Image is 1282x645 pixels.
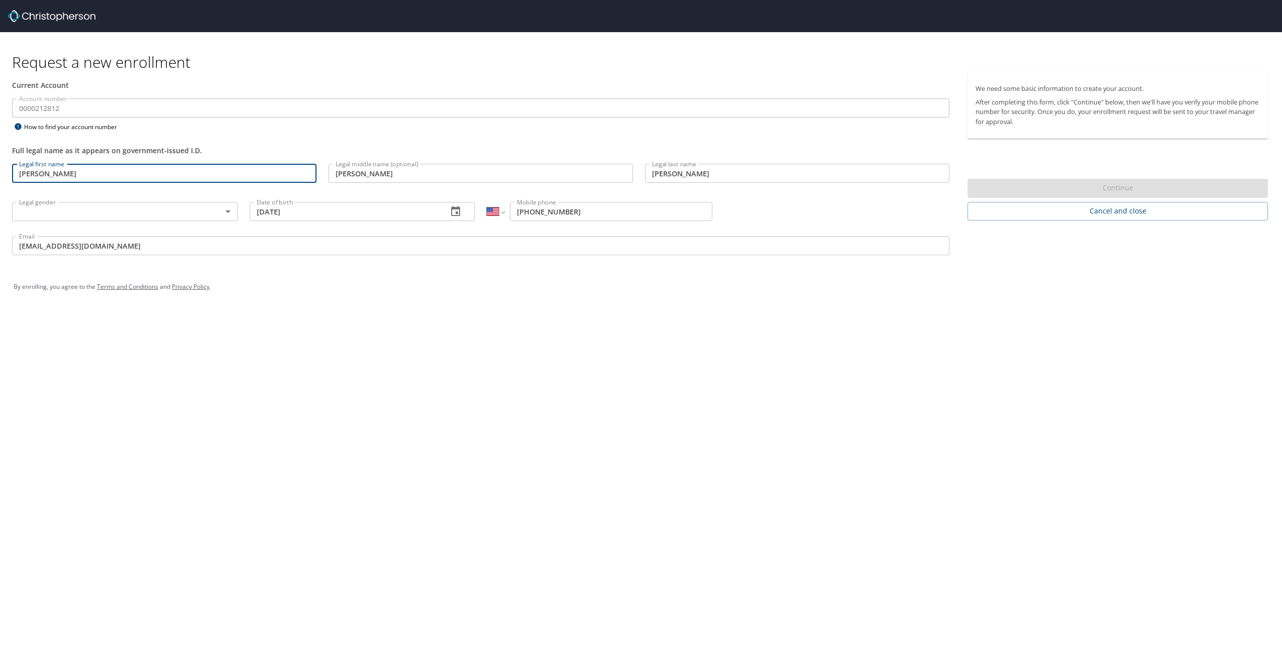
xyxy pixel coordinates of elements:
div: By enrolling, you agree to the and . [14,274,1268,299]
div: ​ [12,202,238,221]
div: Current Account [12,80,949,90]
span: Cancel and close [976,205,1260,218]
h1: Request a new enrollment [12,52,1276,72]
a: Privacy Policy [172,282,209,291]
p: We need some basic information to create your account. [976,84,1260,93]
input: MM/DD/YYYY [250,202,440,221]
div: How to find your account number [12,121,138,133]
a: Terms and Conditions [97,282,158,291]
p: After completing this form, click "Continue" below, then we'll have you verify your mobile phone ... [976,97,1260,127]
img: cbt logo [8,10,95,22]
div: Full legal name as it appears on government-issued I.D. [12,145,949,156]
button: Cancel and close [968,202,1268,221]
input: Enter phone number [510,202,712,221]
